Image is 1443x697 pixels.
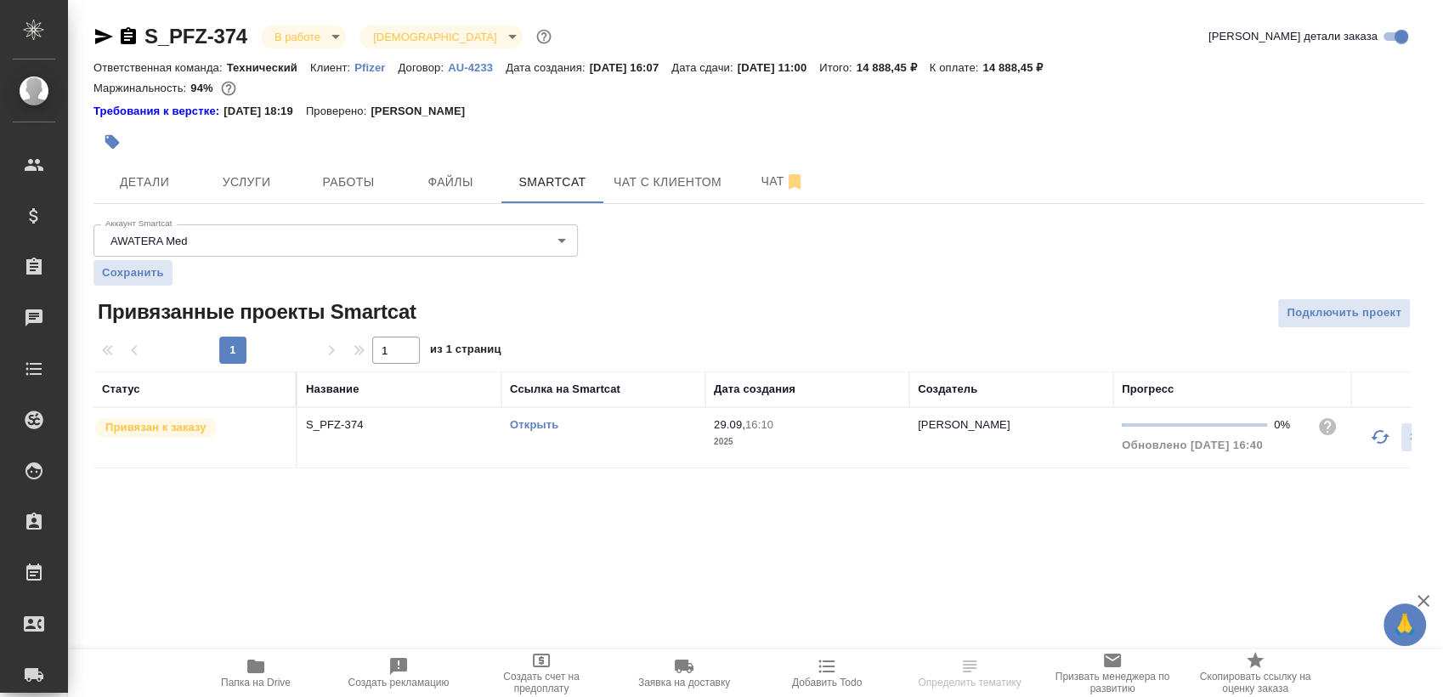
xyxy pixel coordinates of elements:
[354,59,398,74] a: Pfizer
[930,61,983,74] p: К оплате:
[506,61,589,74] p: Дата создания:
[93,82,190,94] p: Маржинальность:
[306,103,371,120] p: Проверено:
[354,61,398,74] p: Pfizer
[918,418,1010,431] p: [PERSON_NAME]
[671,61,737,74] p: Дата сдачи:
[510,418,558,431] a: Открыть
[918,381,977,398] div: Создатель
[1122,381,1174,398] div: Прогресс
[105,234,193,248] button: AWATERA Med
[1274,416,1304,433] div: 0%
[93,103,224,120] a: Требования к верстке:
[102,381,140,398] div: Статус
[269,30,325,44] button: В работе
[206,172,287,193] span: Услуги
[745,418,773,431] p: 16:10
[1287,303,1401,323] span: Подключить проект
[227,61,310,74] p: Технический
[1390,607,1419,643] span: 🙏
[714,433,901,450] p: 2025
[714,381,795,398] div: Дата создания
[190,82,217,94] p: 94%
[742,171,823,192] span: Чат
[93,298,416,326] span: Привязанные проекты Smartcat
[93,260,173,286] button: Сохранить
[398,61,448,74] p: Договор:
[93,123,131,161] button: Добавить тэг
[93,61,227,74] p: Ответственная команда:
[102,264,164,281] span: Сохранить
[308,172,389,193] span: Работы
[512,172,593,193] span: Smartcat
[261,25,346,48] div: В работе
[93,224,578,257] div: AWATERA Med
[1208,28,1378,45] span: [PERSON_NAME] детали заказа
[510,381,620,398] div: Ссылка на Smartcat
[368,30,501,44] button: [DEMOGRAPHIC_DATA]
[1384,603,1426,646] button: 🙏
[590,61,672,74] p: [DATE] 16:07
[738,61,820,74] p: [DATE] 11:00
[410,172,491,193] span: Файлы
[218,77,240,99] button: 743.70 RUB;
[448,59,506,74] a: AU-4233
[1277,298,1411,328] button: Подключить проект
[310,61,354,74] p: Клиент:
[533,25,555,48] button: Доп статусы указывают на важность/срочность заказа
[714,418,745,431] p: 29.09,
[118,26,139,47] button: Скопировать ссылку
[306,416,493,433] p: S_PFZ-374
[93,26,114,47] button: Скопировать ссылку для ЯМессенджера
[306,381,359,398] div: Название
[104,172,185,193] span: Детали
[144,25,247,48] a: S_PFZ-374
[359,25,522,48] div: В работе
[1122,439,1263,451] span: Обновлено [DATE] 16:40
[784,172,805,192] svg: Отписаться
[448,61,506,74] p: AU-4233
[857,61,930,74] p: 14 888,45 ₽
[371,103,478,120] p: [PERSON_NAME]
[430,339,501,364] span: из 1 страниц
[105,419,207,436] p: Привязан к заказу
[982,61,1055,74] p: 14 888,45 ₽
[614,172,721,193] span: Чат с клиентом
[819,61,856,74] p: Итого:
[224,103,306,120] p: [DATE] 18:19
[1360,416,1401,457] button: Обновить прогресс
[93,103,224,120] div: Нажми, чтобы открыть папку с инструкцией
